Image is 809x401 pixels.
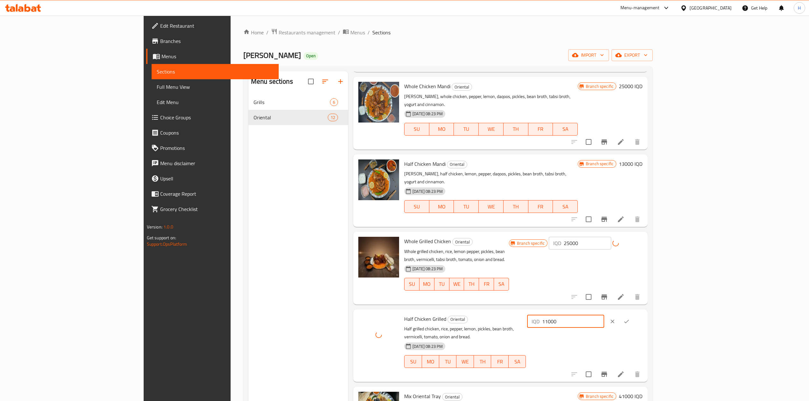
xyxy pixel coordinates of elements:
span: TU [456,202,476,211]
span: [DATE] 08:23 PM [410,188,445,194]
span: Branch specific [514,240,547,246]
button: FR [528,200,553,213]
div: Open [304,52,318,60]
button: ok [619,314,634,328]
button: Branch-specific-item [597,289,612,305]
span: SA [555,202,575,211]
span: 6 [330,99,338,105]
button: FR [479,278,494,291]
div: Oriental [442,393,462,401]
span: Upsell [160,175,274,182]
a: Coupons [146,125,279,140]
span: Get support on: [147,234,176,242]
button: TU [434,278,449,291]
button: Add section [333,74,348,89]
a: Branches [146,33,279,49]
button: TU [454,123,479,136]
button: delete [630,212,645,227]
span: SU [407,124,427,134]
button: SU [404,278,419,291]
span: Select to update [582,135,595,149]
span: SU [407,279,417,289]
span: MO [422,279,432,289]
span: SA [497,279,506,289]
span: Oriental [452,83,472,91]
li: / [338,29,340,36]
div: Oriental [254,114,328,121]
span: [DATE] 08:23 PM [410,343,445,349]
span: WE [481,202,501,211]
span: TU [456,124,476,134]
button: export [612,49,653,61]
span: Branch specific [583,161,616,167]
span: Edit Restaurant [160,22,274,30]
p: Half grilled chicken, rice, pepper, lemon, pickles, bean broth, vermicelli, tomato, onion and bread. [404,325,526,341]
div: items [330,98,338,106]
a: Menus [146,49,279,64]
button: FR [491,355,508,368]
h6: 13000 IQD [619,159,642,168]
a: Edit menu item [617,293,625,301]
button: TH [464,278,479,291]
p: [PERSON_NAME], whole chicken, pepper, lemon, daqoos, pickles, bean broth, tabsi broth, yogurt and... [404,93,578,109]
span: MO [425,357,437,366]
input: Please enter price [542,315,604,328]
span: Oriental [447,161,467,168]
span: export [617,51,648,59]
a: Edit menu item [617,215,625,223]
span: SU [407,202,427,211]
nav: breadcrumb [243,28,653,37]
button: TU [454,200,479,213]
button: WE [479,123,504,136]
button: Branch-specific-item [597,367,612,382]
span: WE [481,124,501,134]
a: Full Menu View [152,79,279,95]
button: Branch-specific-item [597,212,612,227]
div: Oriental12 [248,110,348,125]
button: WE [449,278,464,291]
a: Sections [152,64,279,79]
a: Restaurants management [271,28,335,37]
a: Edit Menu [152,95,279,110]
button: SU [404,355,422,368]
button: delete [630,134,645,150]
span: [DATE] 08:23 PM [410,111,445,117]
span: Version: [147,223,162,231]
button: WE [479,200,504,213]
button: TH [474,355,491,368]
span: Grills [254,98,330,106]
span: Open [304,53,318,59]
span: [DATE] 08:23 PM [410,266,445,272]
img: Half Chicken Mandi [358,159,399,200]
a: Support.OpsPlatform [147,240,187,248]
span: Menu disclaimer [160,159,274,167]
span: Sections [157,68,274,75]
button: TH [504,123,528,136]
span: Menus [161,53,274,60]
nav: Menu sections [248,92,348,128]
span: Select to update [582,213,595,226]
span: TH [467,279,476,289]
span: Half Chicken Mandi [404,159,446,169]
span: WE [452,279,462,289]
button: MO [422,355,439,368]
button: delete [630,289,645,305]
a: Menus [343,28,365,37]
div: Oriental [447,316,468,323]
button: SA [553,123,578,136]
button: WE [456,355,474,368]
span: [PERSON_NAME] [243,48,301,62]
span: Select to update [582,368,595,381]
button: import [568,49,609,61]
span: Coupons [160,129,274,137]
a: Grocery Checklist [146,201,279,217]
span: Restaurants management [279,29,335,36]
span: Mix Oriental Tray [404,391,441,401]
h6: 25000 IQD [619,82,642,91]
p: IQD [553,239,561,247]
button: SU [404,123,429,136]
img: Whole Chicken Mandi [358,82,399,123]
div: Oriental [452,83,472,91]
